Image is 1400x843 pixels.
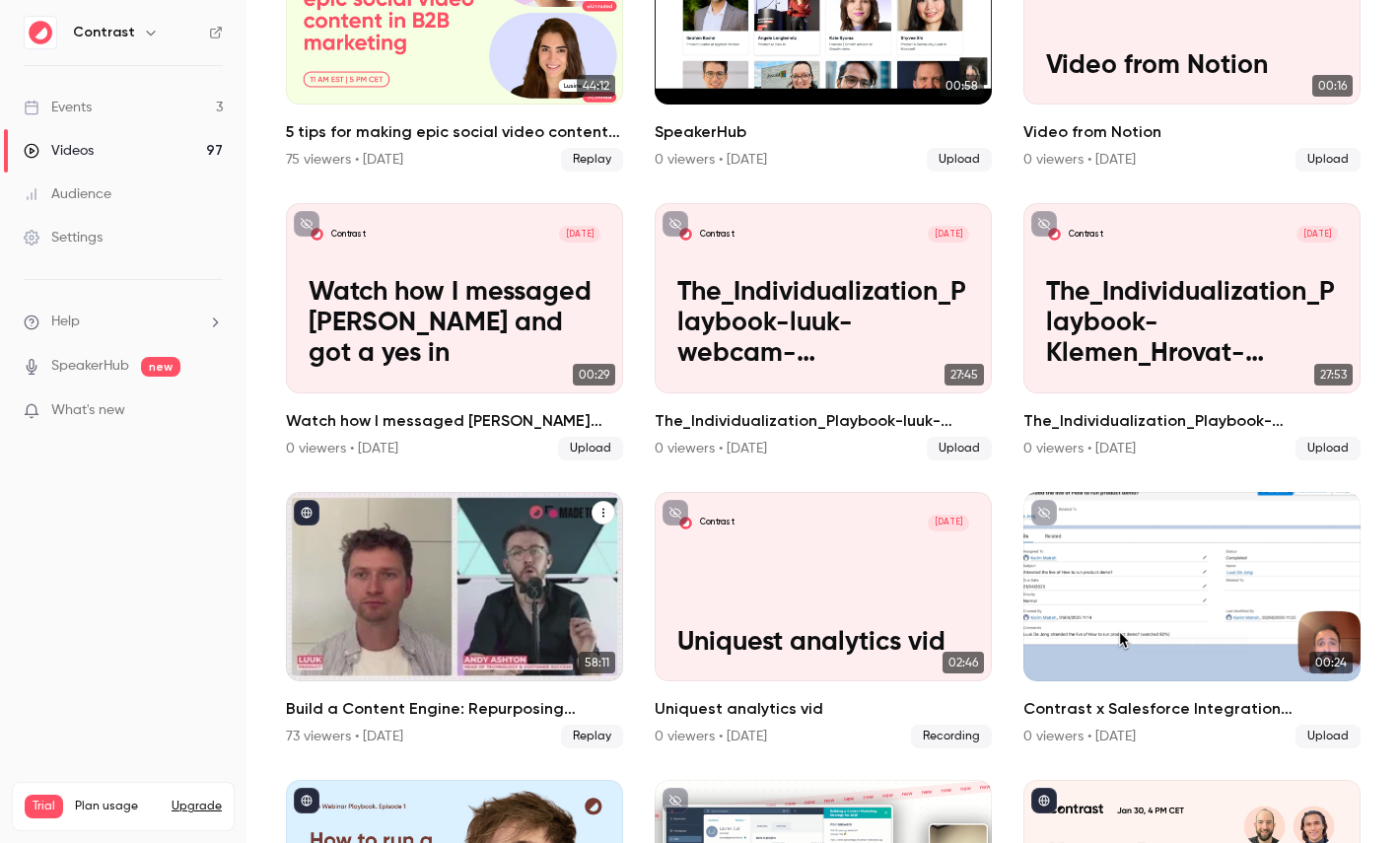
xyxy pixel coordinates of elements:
span: [DATE] [559,226,600,243]
div: Events [24,98,92,117]
div: 0 viewers • [DATE] [1023,439,1136,458]
span: What's new [51,400,125,421]
span: 00:29 [573,364,615,386]
h2: Video from Notion [1023,120,1361,144]
button: unpublished [294,211,319,237]
div: 0 viewers • [DATE] [655,150,767,170]
h2: 5 tips for making epic social video content in B2B marketing [286,120,623,144]
span: new [141,357,180,377]
span: Upload [1295,725,1361,748]
div: Audience [24,184,111,204]
p: Contrast [700,517,735,528]
span: [DATE] [1296,226,1338,243]
span: 44:12 [577,75,615,97]
div: 0 viewers • [DATE] [655,727,767,746]
button: unpublished [1031,500,1057,526]
button: published [294,500,319,526]
span: Upload [558,437,623,460]
span: 00:58 [940,75,984,97]
span: 02:46 [943,652,984,673]
span: Upload [927,437,992,460]
a: SpeakerHub [51,356,129,377]
li: Contrast x Salesforce Integration Announcement [1023,492,1361,748]
button: published [1031,788,1057,813]
div: 0 viewers • [DATE] [655,439,767,458]
span: Replay [561,148,623,172]
span: 58:11 [579,652,615,673]
button: unpublished [663,788,688,813]
button: unpublished [663,211,688,237]
p: The_Individualization_Playbook-Klemen_Hrovat-webcam-00h_00m_00s_357ms-StreamYard [1046,278,1338,370]
a: 58:11Build a Content Engine: Repurposing Strategies for SaaS Teams73 viewers • [DATE]Replay [286,492,623,748]
span: Recording [911,725,992,748]
a: The_Individualization_Playbook-luuk-webcam-00h_00m_00s_251ms-StreamYardContrast[DATE]The_Individu... [655,203,992,459]
div: 0 viewers • [DATE] [1023,727,1136,746]
a: 00:24Contrast x Salesforce Integration Announcement0 viewers • [DATE]Upload [1023,492,1361,748]
h2: Uniquest analytics vid [655,697,992,721]
div: Settings [24,228,103,247]
p: Contrast [331,229,366,241]
button: unpublished [1031,211,1057,237]
img: Contrast [25,17,56,48]
span: 27:45 [945,364,984,386]
li: Watch how I messaged Thibaut and got a yes in [286,203,623,459]
div: Videos [24,141,94,161]
h2: Build a Content Engine: Repurposing Strategies for SaaS Teams [286,697,623,721]
li: Uniquest analytics vid [655,492,992,748]
h6: Contrast [73,23,135,42]
div: 0 viewers • [DATE] [1023,150,1136,170]
span: Trial [25,795,63,818]
h2: The_Individualization_Playbook-Klemen_Hrovat-webcam-00h_00m_00s_357ms-StreamYard [1023,409,1361,433]
span: Upload [1295,148,1361,172]
button: Upgrade [172,799,222,814]
div: 0 viewers • [DATE] [286,439,398,458]
a: Uniquest analytics vidContrast[DATE]Uniquest analytics vid02:46Uniquest analytics vid0 viewers • ... [655,492,992,748]
button: published [294,788,319,813]
div: 75 viewers • [DATE] [286,150,403,170]
h2: Contrast x Salesforce Integration Announcement [1023,697,1361,721]
div: 73 viewers • [DATE] [286,727,403,746]
p: Video from Notion [1046,51,1338,82]
p: Watch how I messaged [PERSON_NAME] and got a yes in [309,278,600,370]
li: help-dropdown-opener [24,312,223,332]
a: The_Individualization_Playbook-Klemen_Hrovat-webcam-00h_00m_00s_357ms-StreamYardContrast[DATE]The... [1023,203,1361,459]
span: 00:24 [1309,652,1353,673]
span: Upload [927,148,992,172]
span: 27:53 [1314,364,1353,386]
p: The_Individualization_Playbook-luuk-webcam-00h_00m_00s_251ms-StreamYard [677,278,969,370]
span: [DATE] [928,226,969,243]
li: The_Individualization_Playbook-luuk-webcam-00h_00m_00s_251ms-StreamYard [655,203,992,459]
p: Contrast [700,229,735,241]
span: Upload [1295,437,1361,460]
li: Build a Content Engine: Repurposing Strategies for SaaS Teams [286,492,623,748]
span: [DATE] [928,515,969,531]
h2: The_Individualization_Playbook-luuk-webcam-00h_00m_00s_251ms-StreamYard [655,409,992,433]
h2: Watch how I messaged [PERSON_NAME] and got a yes in [286,409,623,433]
p: Contrast [1069,229,1103,241]
span: 00:16 [1312,75,1353,97]
li: The_Individualization_Playbook-Klemen_Hrovat-webcam-00h_00m_00s_357ms-StreamYard [1023,203,1361,459]
a: Watch how I messaged Thibaut and got a yes inContrast[DATE]Watch how I messaged [PERSON_NAME] and... [286,203,623,459]
button: unpublished [663,500,688,526]
h2: SpeakerHub [655,120,992,144]
span: Replay [561,725,623,748]
span: Plan usage [75,799,160,814]
p: Uniquest analytics vid [677,628,969,659]
span: Help [51,312,80,332]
